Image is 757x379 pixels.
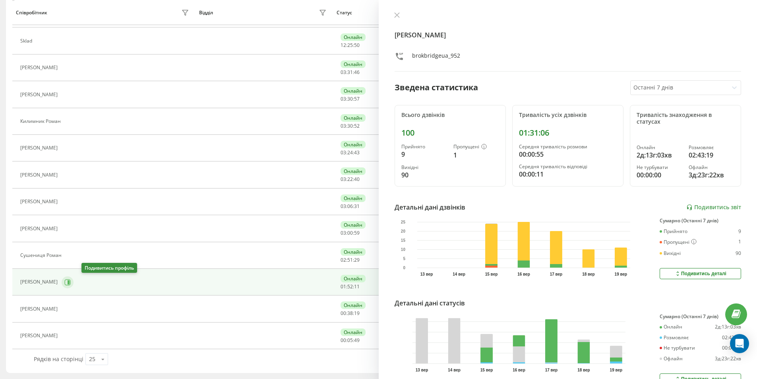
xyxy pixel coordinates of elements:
div: Статус [337,10,352,16]
span: Рядків на сторінці [34,355,83,363]
div: 90 [401,170,447,180]
text: 17 вер [550,272,562,276]
div: 9 [738,229,741,234]
div: : : [341,123,360,129]
div: Подивитись деталі [674,270,726,277]
span: 03 [341,176,346,183]
div: : : [341,338,360,343]
div: : : [341,230,360,236]
text: 15 вер [480,368,493,372]
span: 03 [341,203,346,210]
div: 00:00:55 [519,150,617,159]
text: 15 вер [485,272,498,276]
div: Зведена статистика [395,82,478,93]
div: Подивитись профіль [81,263,137,273]
text: 16 вер [513,368,525,372]
div: Середня тривалість розмови [519,144,617,150]
span: 00 [341,337,346,344]
span: 25 [347,42,353,49]
span: 00 [341,310,346,317]
span: 31 [347,69,353,76]
div: Вихідні [401,165,447,170]
text: 13 вер [415,368,428,372]
div: Всього дзвінків [401,112,499,119]
div: Сумарно (Останні 7 днів) [660,314,741,319]
div: : : [341,70,360,75]
text: 19 вер [615,272,627,276]
div: [PERSON_NAME] [20,279,60,285]
div: Пропущені [660,239,697,245]
div: [PERSON_NAME] [20,65,60,70]
div: 02:43:19 [689,150,734,160]
span: 49 [354,337,360,344]
div: Онлайн [341,33,366,41]
div: Онлайн [341,141,366,148]
text: 17 вер [545,368,558,372]
span: 03 [341,95,346,102]
span: 05 [347,337,353,344]
h4: [PERSON_NAME] [395,30,742,40]
div: Не турбувати [637,165,682,170]
div: Тривалість знаходження в статусах [637,112,734,125]
span: 31 [354,203,360,210]
div: Онлайн [341,60,366,68]
div: Середня тривалість відповіді [519,164,617,169]
div: 3д:23г:22хв [715,356,741,362]
div: 2д:13г:03хв [637,150,682,160]
text: 14 вер [448,368,461,372]
span: 38 [347,310,353,317]
div: Розмовляє [660,335,689,340]
div: Сумарно (Останні 7 днів) [660,218,741,224]
span: 02 [341,257,346,263]
text: 25 [401,220,405,224]
div: Онлайн [341,114,366,122]
div: Онлайн [341,221,366,229]
div: [PERSON_NAME] [20,92,60,97]
div: 100 [401,128,499,138]
div: [PERSON_NAME] [20,306,60,312]
div: : : [341,177,360,182]
div: : : [341,284,360,290]
span: 12 [341,42,346,49]
div: : : [341,204,360,209]
div: Онлайн [341,248,366,256]
div: Пропущені [453,144,499,150]
div: Sklad [20,38,34,44]
div: 25 [89,355,95,363]
div: 9 [401,150,447,159]
div: Детальні дані дзвінків [395,202,465,212]
div: [PERSON_NAME] [20,199,60,204]
text: 15 [401,238,405,243]
span: 57 [354,95,360,102]
div: Онлайн [637,145,682,150]
span: 03 [341,69,346,76]
span: 40 [354,176,360,183]
span: 59 [354,229,360,236]
div: Прийнято [660,229,687,234]
span: 03 [341,122,346,129]
div: Open Intercom Messenger [730,334,749,353]
text: 18 вер [577,368,590,372]
text: 19 вер [610,368,623,372]
div: Килимник Роман [20,119,63,124]
div: Детальні дані статусів [395,298,465,308]
text: 10 [401,247,405,252]
div: 00:00:00 [637,170,682,180]
div: Офлайн [660,356,683,362]
div: 3д:23г:22хв [689,170,734,180]
span: 03 [341,149,346,156]
div: brokbridgeua_952 [412,52,460,63]
button: Подивитись деталі [660,268,741,279]
div: Не турбувати [660,345,695,351]
div: Онлайн [341,167,366,175]
div: [PERSON_NAME] [20,333,60,338]
span: 01 [341,283,346,290]
div: : : [341,150,360,155]
text: 16 вер [517,272,530,276]
div: 1 [738,239,741,245]
div: Онлайн [341,275,366,282]
div: 90 [736,251,741,256]
div: [PERSON_NAME] [20,145,60,151]
div: : : [341,96,360,102]
div: : : [341,311,360,316]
